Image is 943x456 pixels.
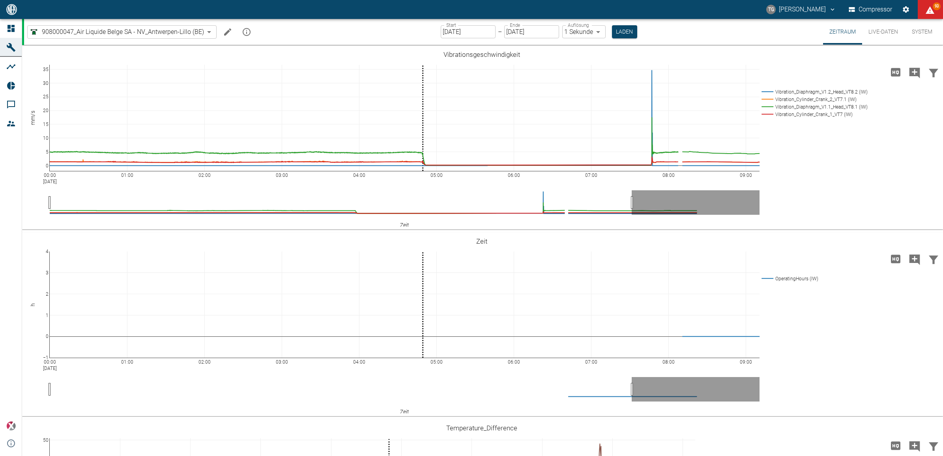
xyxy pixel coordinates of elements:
button: Kommentar hinzufügen [905,249,924,269]
span: Hohe Auflösung [886,441,905,449]
button: Kommentar hinzufügen [905,435,924,456]
input: DD.MM.YYYY [441,25,496,38]
span: Hohe Auflösung [886,255,905,262]
label: Start [446,22,456,28]
div: 1 Sekunde [562,25,606,38]
div: TG [766,5,776,14]
button: Compressor [847,2,894,17]
button: Live-Daten [862,19,904,45]
button: Zeitraum [823,19,862,45]
button: Daten filtern [924,249,943,269]
button: Machine bearbeiten [220,24,236,40]
span: Hohe Auflösung [886,68,905,75]
button: mission info [239,24,254,40]
img: logo [6,4,18,15]
button: Kommentar hinzufügen [905,62,924,83]
input: DD.MM.YYYY [504,25,559,38]
button: Laden [612,25,637,38]
label: Auflösung [568,22,589,28]
button: thomas.gregoir@neuman-esser.com [765,2,837,17]
label: Ende [510,22,520,28]
span: 93 [933,2,941,10]
button: System [904,19,940,45]
a: 908000047_Air Liquide Belge SA - NV_Antwerpen-Lillo (BE) [29,27,204,37]
img: Xplore Logo [6,421,16,431]
button: Einstellungen [899,2,913,17]
span: 908000047_Air Liquide Belge SA - NV_Antwerpen-Lillo (BE) [42,27,204,36]
p: – [498,27,502,36]
button: Daten filtern [924,62,943,83]
button: Daten filtern [924,435,943,456]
